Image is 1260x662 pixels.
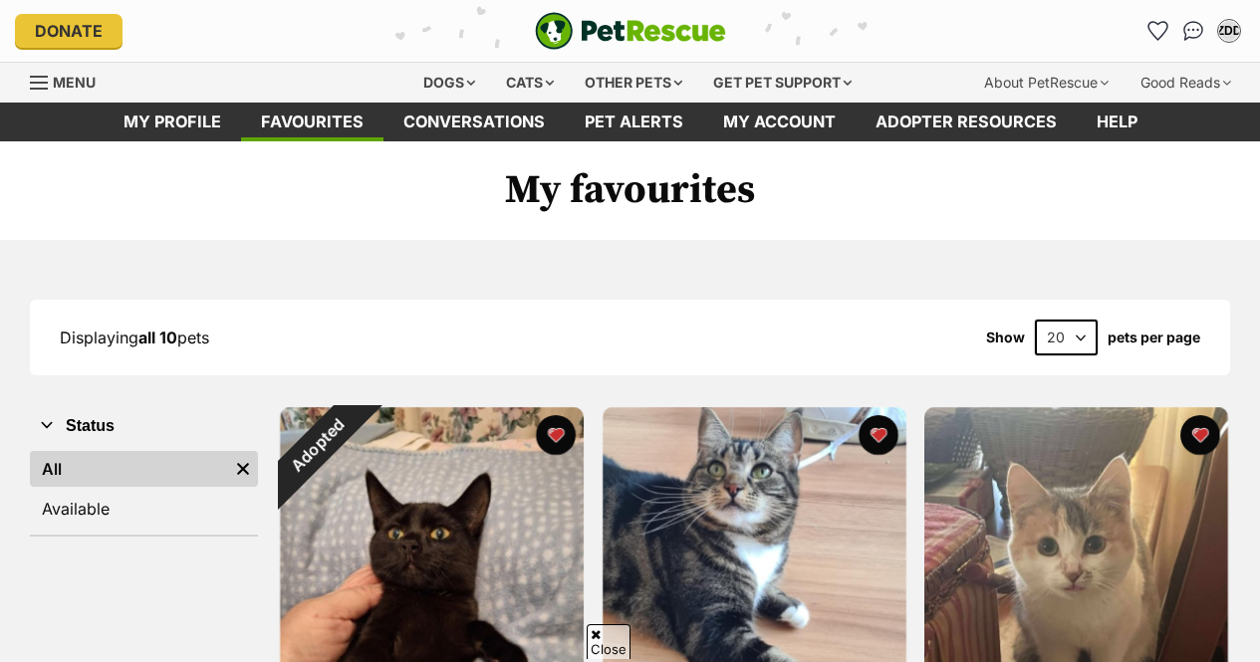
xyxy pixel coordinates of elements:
img: chat-41dd97257d64d25036548639549fe6c8038ab92f7586957e7f3b1b290dea8141.svg [1183,21,1204,41]
button: favourite [858,415,897,455]
a: Conversations [1177,15,1209,47]
a: Available [30,491,258,527]
a: Adopter resources [856,103,1077,141]
strong: all 10 [138,328,177,347]
a: Menu [30,63,110,99]
span: Show [986,330,1025,345]
div: Get pet support [699,63,866,103]
button: My account [1213,15,1245,47]
div: Other pets [571,63,696,103]
a: Favourites [241,103,383,141]
a: My profile [104,103,241,141]
a: Remove filter [228,451,258,487]
div: Status [30,447,258,535]
div: Adopted [252,379,383,511]
img: logo-e224e6f780fb5917bec1dbf3a21bbac754714ae5b6737aabdf751b685950b380.svg [535,12,726,50]
a: Pet alerts [565,103,703,141]
span: Close [587,624,630,659]
label: pets per page [1108,330,1200,345]
a: Donate [15,14,123,48]
div: Cats [492,63,568,103]
span: Menu [53,74,96,91]
div: ZDD [1219,21,1239,41]
a: Favourites [1141,15,1173,47]
a: My account [703,103,856,141]
button: favourite [1180,415,1220,455]
span: Displaying pets [60,328,209,347]
div: Dogs [409,63,489,103]
a: Help [1077,103,1157,141]
a: All [30,451,228,487]
ul: Account quick links [1141,15,1245,47]
a: conversations [383,103,565,141]
div: Good Reads [1127,63,1245,103]
div: About PetRescue [970,63,1123,103]
button: Status [30,413,258,439]
button: favourite [536,415,576,455]
a: PetRescue [535,12,726,50]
